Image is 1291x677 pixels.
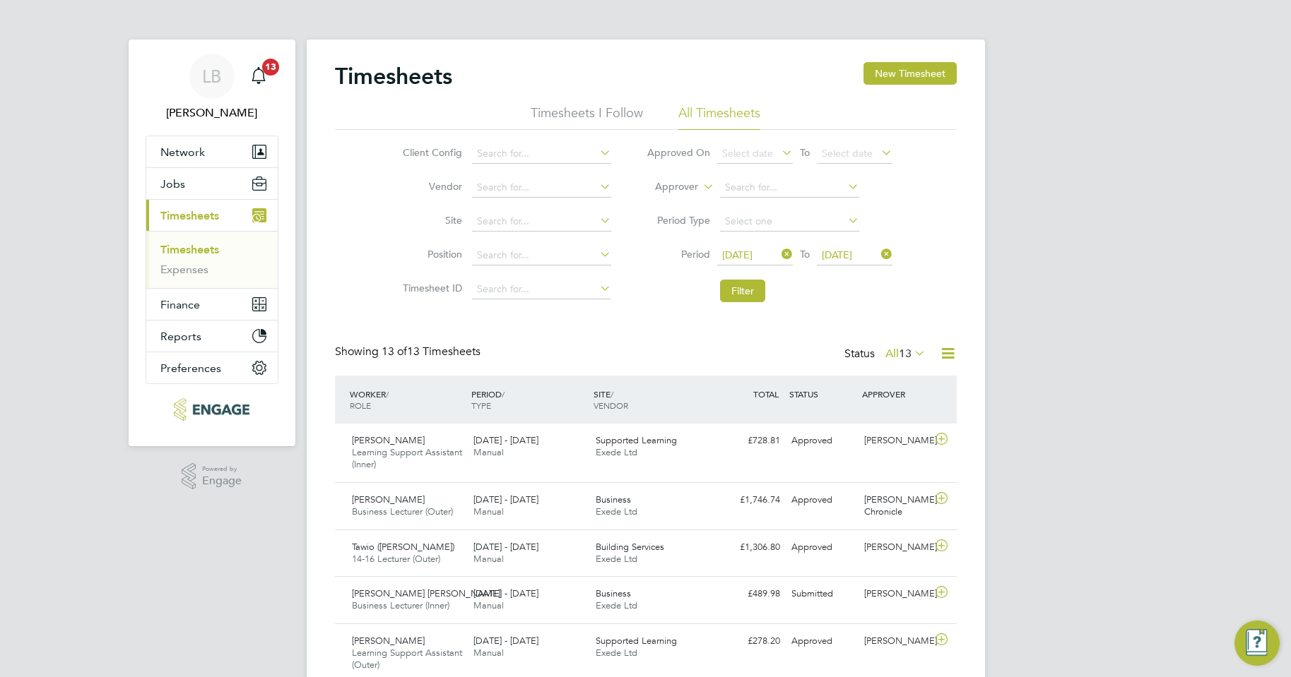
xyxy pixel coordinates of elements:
span: [DATE] - [DATE] [473,434,538,446]
label: Position [399,248,462,260]
span: Manual [473,553,504,565]
span: Business [596,587,631,599]
span: [DATE] [722,248,753,261]
div: Approved [786,630,859,653]
div: APPROVER [859,381,932,407]
span: Business Lecturer (Inner) [352,599,449,611]
span: 13 [899,347,912,361]
a: LB[PERSON_NAME] [146,54,278,121]
div: Status [844,345,929,364]
span: [DATE] - [DATE] [473,635,538,647]
button: Finance [146,289,278,320]
button: Reports [146,320,278,352]
span: Business [596,493,631,505]
span: [PERSON_NAME] [PERSON_NAME] [352,587,500,599]
div: £728.81 [712,429,786,453]
div: £278.20 [712,630,786,653]
input: Search for... [472,246,611,265]
span: Network [160,145,205,159]
span: Supported Learning [596,635,677,647]
button: Engage Resource Center [1234,621,1280,666]
li: Timesheets I Follow [531,104,643,130]
input: Search for... [472,280,611,299]
span: Exede Ltd [596,647,637,659]
span: Laura Badcock [146,104,278,121]
span: Tawio ([PERSON_NAME]) [352,541,454,553]
label: Vendor [399,180,462,193]
span: Manual [473,505,504,517]
label: All [885,347,926,361]
div: STATUS [786,381,859,407]
span: VENDOR [594,400,628,411]
span: [PERSON_NAME] [352,434,425,446]
div: WORKER [346,381,468,418]
span: ROLE [350,400,371,411]
label: Period [647,248,710,260]
div: Showing [335,345,483,359]
div: [PERSON_NAME] [859,582,932,606]
span: Reports [160,330,201,343]
span: Select date [722,147,773,160]
label: Site [399,214,462,227]
span: Exede Ltd [596,505,637,517]
span: To [796,143,814,162]
span: Learning Support Assistant (Outer) [352,647,462,671]
span: Learning Support Assistant (Inner) [352,446,462,470]
div: [PERSON_NAME] [859,630,932,653]
a: Timesheets [160,243,219,256]
button: Jobs [146,168,278,199]
button: Preferences [146,352,278,383]
span: Supported Learning [596,434,677,446]
div: Approved [786,489,859,512]
label: Timesheet ID [399,282,462,294]
li: All Timesheets [678,104,760,130]
span: [DATE] - [DATE] [473,587,538,599]
span: Business Lecturer (Outer) [352,505,453,517]
button: Filter [720,280,765,302]
span: TYPE [471,400,491,411]
span: Select date [822,147,873,160]
span: Manual [473,599,504,611]
div: £489.98 [712,582,786,606]
label: Period Type [647,214,710,227]
span: [PERSON_NAME] [352,635,425,647]
span: / [502,388,505,400]
div: Approved [786,429,859,453]
span: Finance [160,298,200,311]
div: PERIOD [468,381,590,418]
a: Expenses [160,263,208,276]
img: xede-logo-retina.png [174,398,249,421]
button: New Timesheet [863,62,957,85]
span: Manual [473,446,504,458]
label: Approved On [647,146,710,159]
span: TOTAL [753,388,779,400]
span: Powered by [202,463,242,475]
div: £1,306.80 [712,536,786,559]
span: 13 [262,59,279,76]
button: Timesheets [146,200,278,231]
span: To [796,245,814,263]
span: Exede Ltd [596,599,637,611]
span: LB [202,67,221,85]
h2: Timesheets [335,62,452,90]
span: Preferences [160,361,221,375]
input: Search for... [720,178,859,198]
a: Powered byEngage [182,463,242,490]
span: [DATE] [822,248,852,261]
nav: Main navigation [129,40,295,446]
span: [DATE] - [DATE] [473,493,538,505]
span: Exede Ltd [596,446,637,458]
span: / [611,388,613,400]
input: Search for... [472,212,611,232]
span: / [386,388,389,400]
span: [DATE] - [DATE] [473,541,538,553]
span: Engage [202,475,242,487]
span: 13 Timesheets [382,345,481,359]
span: 14-16 Lecturer (Outer) [352,553,440,565]
span: [PERSON_NAME] [352,493,425,505]
a: Go to home page [146,398,278,421]
div: Submitted [786,582,859,606]
span: Manual [473,647,504,659]
span: 13 of [382,345,407,359]
div: [PERSON_NAME] [859,536,932,559]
